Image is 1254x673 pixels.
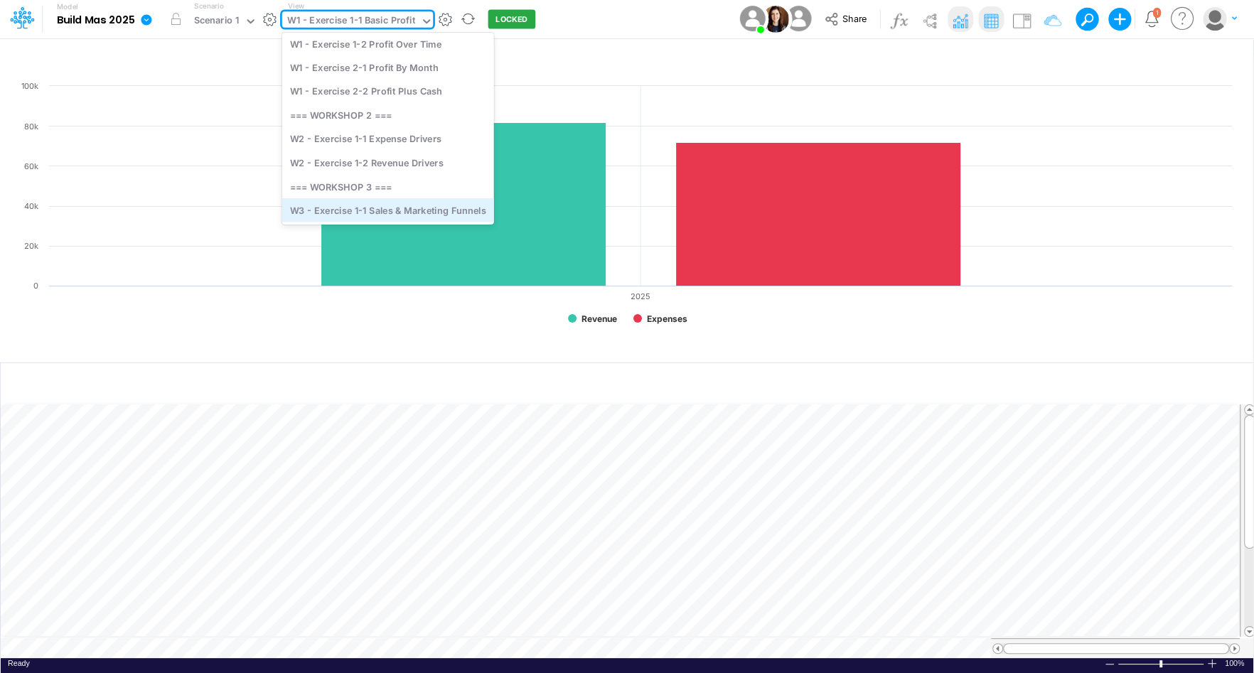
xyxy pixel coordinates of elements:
a: Notifications [1144,11,1160,27]
div: === WORKSHOP 3 === [282,174,494,198]
label: Model [57,3,78,11]
text: 80k [24,122,38,131]
text: 2025 [631,291,650,301]
text: 100k [21,81,38,91]
div: W1 - Exercise 2-2 Profit Plus Cash [282,80,494,103]
div: Zoom level [1225,658,1246,669]
div: Zoom Out [1104,659,1115,669]
button: LOCKED [488,10,536,29]
div: W1 - Exercise 1-1 Basic Profit [287,14,415,30]
input: Type a title here [13,370,944,399]
div: 1 unread items [1155,9,1158,16]
text: Expenses [647,313,687,324]
img: User Image Icon [782,3,814,35]
img: User Image Icon [762,6,789,33]
span: Ready [8,659,30,667]
div: Zoom [1159,660,1162,667]
span: Share [842,13,867,23]
div: W3 - Exercise 1-1 Sales & Marketing Funnels [282,198,494,222]
div: W2 - Exercise 1-2 Revenue Drivers [282,151,494,174]
button: Share [818,9,877,31]
input: Type a title here [12,44,1101,73]
text: 60k [24,161,38,171]
text: 40k [24,201,38,211]
text: Revenue [582,313,617,324]
div: W1 - Exercise 2-1 Profit By Month [282,55,494,79]
b: Build Mas 2025 [57,14,135,27]
div: W1 - Exercise 1-2 Profit Over Time [282,32,494,55]
div: === WORKSHOP 2 === [282,103,494,126]
span: 100% [1225,658,1246,669]
div: Zoom [1118,658,1206,669]
div: In Ready mode [8,658,30,669]
label: View [288,1,304,11]
text: 20k [24,241,38,251]
div: Scenario 1 [194,14,240,30]
img: User Image Icon [736,3,768,35]
div: W2 - Exercise 1-1 Expense Drivers [282,127,494,151]
text: 0 [33,281,38,291]
label: Scenario [194,1,223,11]
div: Zoom In [1206,658,1218,669]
